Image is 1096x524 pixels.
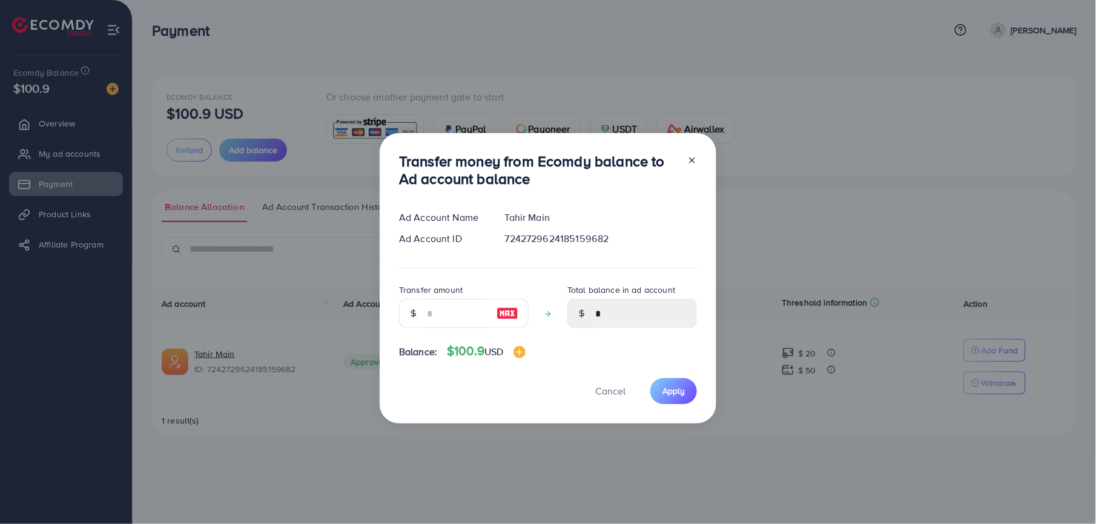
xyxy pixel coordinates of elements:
span: Cancel [595,384,626,398]
div: 7242729624185159682 [495,232,707,246]
button: Cancel [580,378,641,404]
div: Tahir Main [495,211,707,224]
span: Balance: [399,345,437,359]
div: Ad Account ID [389,232,495,246]
span: USD [484,345,503,358]
label: Transfer amount [399,284,463,296]
iframe: Chat [1045,470,1087,515]
h4: $100.9 [447,344,525,359]
button: Apply [650,378,697,404]
img: image [513,346,526,358]
div: Ad Account Name [389,211,495,224]
img: image [497,306,518,321]
h3: Transfer money from Ecomdy balance to Ad account balance [399,152,678,188]
label: Total balance in ad account [567,284,675,296]
span: Apply [662,385,685,397]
